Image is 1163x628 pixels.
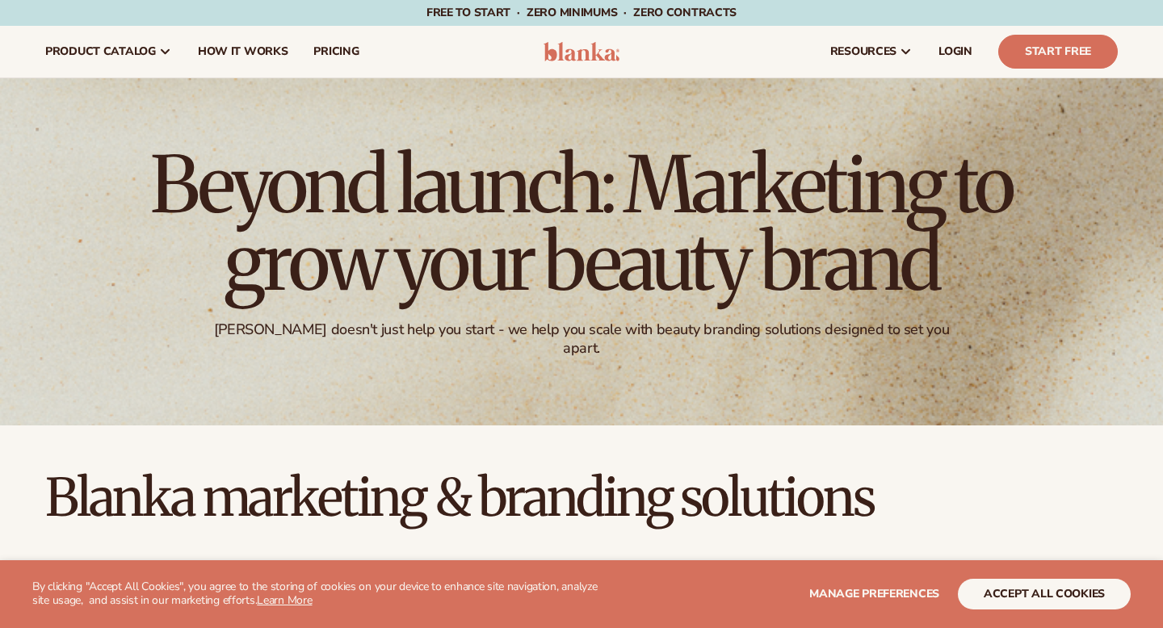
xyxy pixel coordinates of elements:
[544,42,620,61] img: logo
[809,586,939,601] span: Manage preferences
[809,579,939,609] button: Manage preferences
[32,26,185,77] a: product catalog
[938,45,972,58] span: LOGIN
[830,45,896,58] span: resources
[817,26,926,77] a: resources
[313,45,359,58] span: pricing
[300,26,372,77] a: pricing
[137,146,1026,301] h1: Beyond launch: Marketing to grow your beauty brand
[203,320,961,358] div: [PERSON_NAME] doesn't just help you start - we help you scale with beauty branding solutions desi...
[32,580,607,608] p: By clicking "Accept All Cookies", you agree to the storing of cookies on your device to enhance s...
[45,45,156,58] span: product catalog
[926,26,985,77] a: LOGIN
[257,592,312,608] a: Learn More
[185,26,301,77] a: How It Works
[198,45,288,58] span: How It Works
[958,579,1131,609] button: accept all cookies
[426,5,737,20] span: Free to start · ZERO minimums · ZERO contracts
[998,35,1118,69] a: Start Free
